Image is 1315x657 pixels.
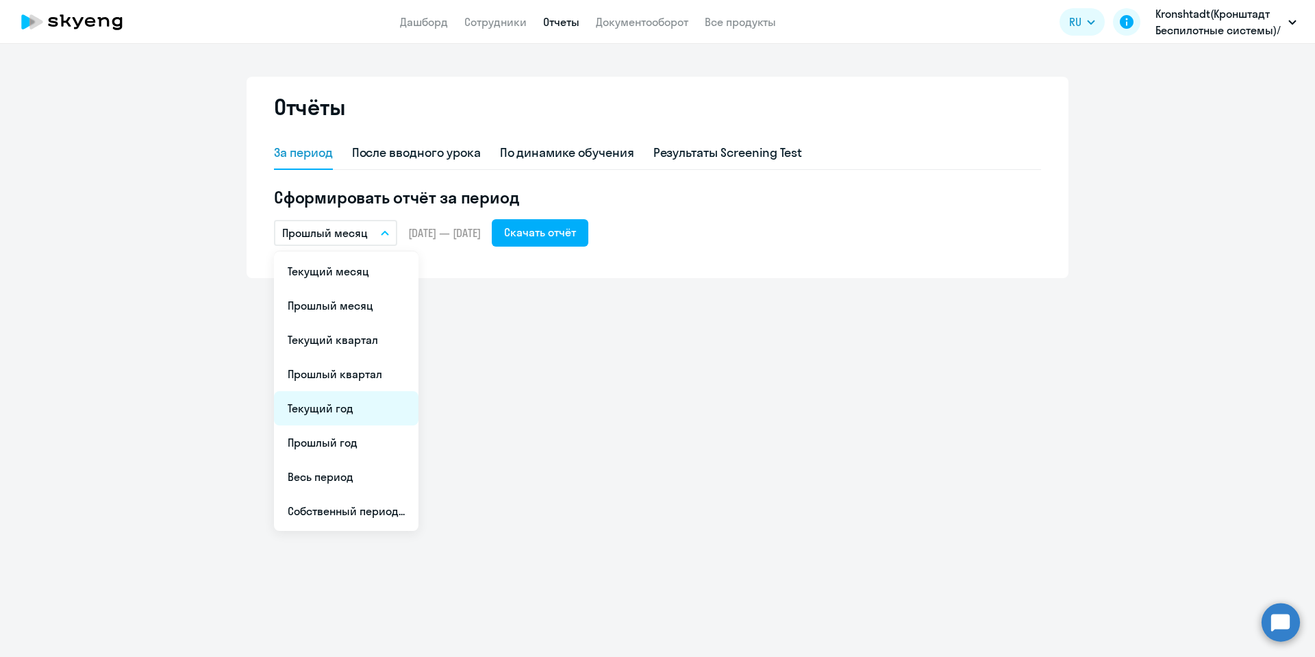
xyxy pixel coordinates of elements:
button: Kronshtadt(Кронштадт Беспилотные системы)/ ООО ГРУППА КРОНШТАДТ_KAM, СП все продукты [1149,5,1303,38]
ul: RU [274,251,418,531]
div: Скачать отчёт [504,224,576,240]
button: Прошлый месяц [274,220,397,246]
button: RU [1060,8,1105,36]
span: [DATE] — [DATE] [408,225,481,240]
h2: Отчёты [274,93,345,121]
a: Документооборот [596,15,688,29]
div: Результаты Screening Test [653,144,803,162]
div: По динамике обучения [500,144,634,162]
button: Скачать отчёт [492,219,588,247]
span: RU [1069,14,1081,30]
a: Сотрудники [464,15,527,29]
p: Прошлый месяц [282,225,368,241]
a: Дашборд [400,15,448,29]
div: После вводного урока [352,144,481,162]
div: За период [274,144,333,162]
p: Kronshtadt(Кронштадт Беспилотные системы)/ ООО ГРУППА КРОНШТАДТ_KAM, СП все продукты [1155,5,1283,38]
h5: Сформировать отчёт за период [274,186,1041,208]
a: Все продукты [705,15,776,29]
a: Отчеты [543,15,579,29]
